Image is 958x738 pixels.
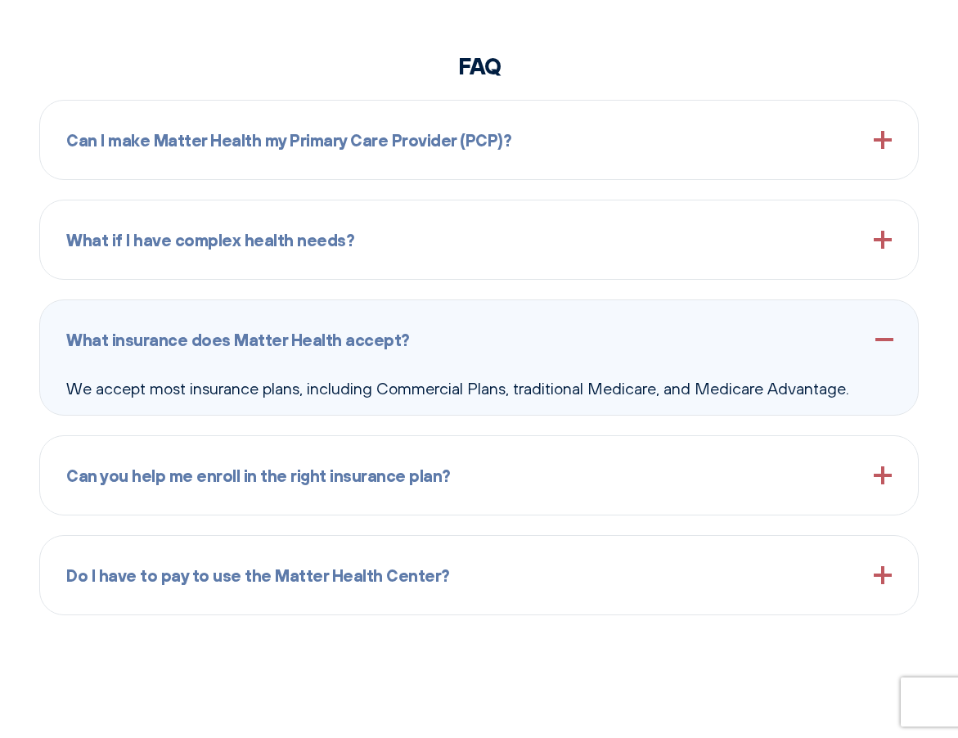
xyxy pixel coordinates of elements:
p: We accept most insurance plans, including Commercial Plans, traditional Medicare, and Medicare Ad... [66,376,892,402]
span: What if I have complex health needs? [66,227,354,253]
h2: FAQ [39,52,919,80]
span: Can I make Matter Health my Primary Care Provider (PCP)? [66,127,511,153]
span: Can you help me enroll in the right insurance plan? [66,462,451,488]
span: Do I have to pay to use the Matter Health Center? [66,562,450,588]
span: What insurance does Matter Health accept? [66,326,410,353]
